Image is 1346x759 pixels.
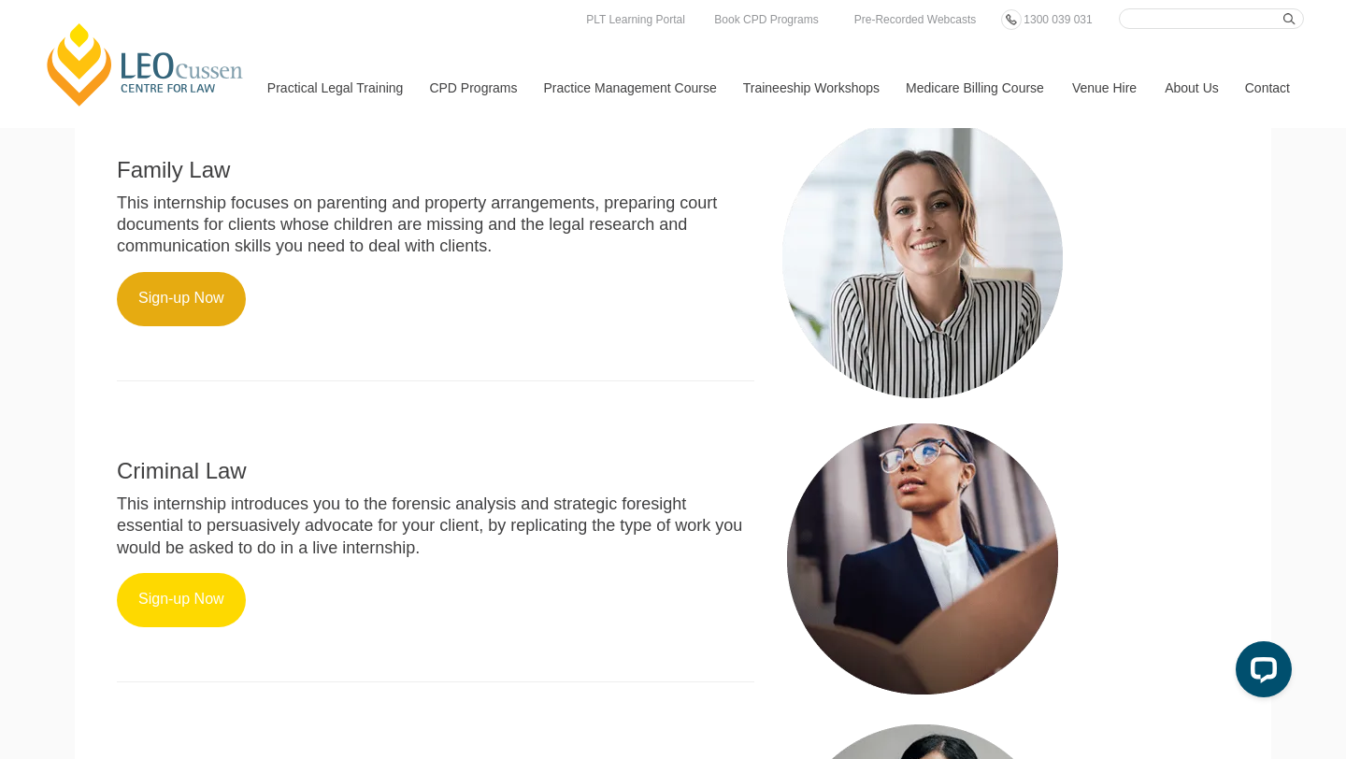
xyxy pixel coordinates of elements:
[709,9,823,30] a: Book CPD Programs
[1221,634,1299,712] iframe: LiveChat chat widget
[117,193,754,258] p: This internship focuses on parenting and property arrangements, preparing court documents for cli...
[117,158,754,182] h2: Family Law
[1019,9,1096,30] a: 1300 039 031
[1151,48,1231,128] a: About Us
[117,459,754,483] h2: Criminal Law
[850,9,981,30] a: Pre-Recorded Webcasts
[42,21,249,108] a: [PERSON_NAME] Centre for Law
[1231,48,1304,128] a: Contact
[117,494,754,559] p: This internship introduces you to the forensic analysis and strategic foresight essential to pers...
[892,48,1058,128] a: Medicare Billing Course
[530,48,729,128] a: Practice Management Course
[117,573,246,627] a: Sign-up Now
[1058,48,1151,128] a: Venue Hire
[117,272,246,326] a: Sign-up Now
[581,9,690,30] a: PLT Learning Portal
[1024,13,1092,26] span: 1300 039 031
[415,48,529,128] a: CPD Programs
[253,48,416,128] a: Practical Legal Training
[729,48,892,128] a: Traineeship Workshops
